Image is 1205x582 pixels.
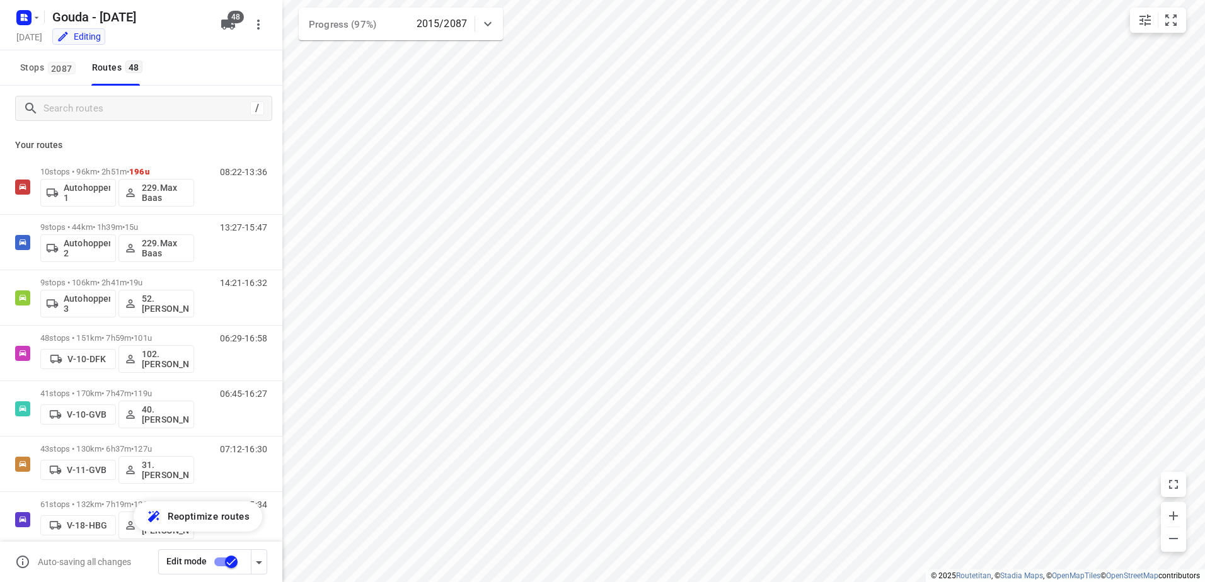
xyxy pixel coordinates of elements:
button: Fit zoom [1158,8,1184,33]
span: 48 [228,11,244,23]
span: • [131,444,134,454]
button: V-11-GVB [40,460,116,480]
button: V-10-GVB [40,404,116,425]
h5: Project date [11,30,47,44]
p: 07:12-16:30 [220,444,267,454]
p: 9 stops • 106km • 2h41m [40,278,194,287]
span: • [131,499,134,509]
p: 48 stops • 151km • 7h59m [40,333,194,343]
p: 41 stops • 170km • 7h47m [40,389,194,398]
button: 48 [216,12,241,37]
div: Progress (97%)2015/2087 [299,8,503,40]
p: 06:29-16:58 [220,333,267,343]
p: 10 stops • 96km • 2h51m [40,167,194,176]
button: 102.[PERSON_NAME] [118,345,194,373]
p: Autohopper 3 [64,294,110,314]
p: 229.Max Baas [142,238,188,258]
button: Map settings [1133,8,1158,33]
button: 229.Max Baas [118,179,194,207]
div: Routes [92,60,146,76]
span: 15u [125,222,138,232]
button: Autohopper 3 [40,290,116,317]
span: Stops [20,60,79,76]
p: 2015/2087 [417,16,467,31]
span: 119u [134,389,152,398]
button: 31.[PERSON_NAME] [118,456,194,484]
div: You are currently in edit mode. [57,30,101,43]
button: 52. [PERSON_NAME] [118,290,194,317]
span: 121u [134,499,152,509]
p: Autohopper 2 [64,238,110,258]
span: • [122,222,125,232]
p: 08:22-13:36 [220,167,267,177]
button: V-18-HBG [40,515,116,535]
span: Edit mode [166,556,207,566]
span: 48 [125,60,142,73]
p: 43 stops • 130km • 6h37m [40,444,194,454]
span: Reoptimize routes [168,508,250,525]
span: 19u [129,278,142,287]
p: 13:27-15:47 [220,222,267,232]
p: Autohopper 1 [64,183,110,203]
span: • [131,389,134,398]
button: 85.[PERSON_NAME] [118,511,194,539]
a: OpenMapTiles [1052,571,1100,580]
button: V-10-DFK [40,349,116,369]
h5: Rename [47,7,210,27]
p: V-10-DFK [67,354,106,364]
p: 229.Max Baas [142,183,188,203]
p: 52. [PERSON_NAME] [142,294,188,314]
div: small contained button group [1130,8,1186,33]
p: V-18-HBG [67,520,107,530]
button: More [246,12,271,37]
p: 06:45-16:27 [220,389,267,399]
a: Routetitan [956,571,991,580]
div: Driver app settings [251,554,267,569]
span: 101u [134,333,152,343]
span: 196u [129,167,149,176]
p: 31.[PERSON_NAME] [142,460,188,480]
span: • [131,333,134,343]
p: 9 stops • 44km • 1h39m [40,222,194,232]
a: Stadia Maps [1000,571,1043,580]
input: Search routes [43,99,250,118]
span: 2087 [48,62,76,74]
p: 06:28-15:34 [220,499,267,510]
p: 61 stops • 132km • 7h19m [40,499,194,509]
p: Auto-saving all changes [38,557,131,567]
p: V-10-GVB [67,409,107,419]
button: 40.[PERSON_NAME] [118,401,194,428]
span: • [127,167,129,176]
p: 102.[PERSON_NAME] [142,349,188,369]
span: 127u [134,444,152,454]
div: / [250,101,264,115]
p: 14:21-16:32 [220,278,267,288]
span: • [127,278,129,287]
button: Reoptimize routes [134,501,262,532]
p: 40.[PERSON_NAME] [142,404,188,425]
button: 229.Max Baas [118,234,194,262]
li: © 2025 , © , © © contributors [931,571,1200,580]
button: Autohopper 2 [40,234,116,262]
button: Autohopper 1 [40,179,116,207]
a: OpenStreetMap [1106,571,1158,580]
p: Your routes [15,139,267,152]
p: V-11-GVB [67,465,107,475]
span: Progress (97%) [309,19,376,30]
